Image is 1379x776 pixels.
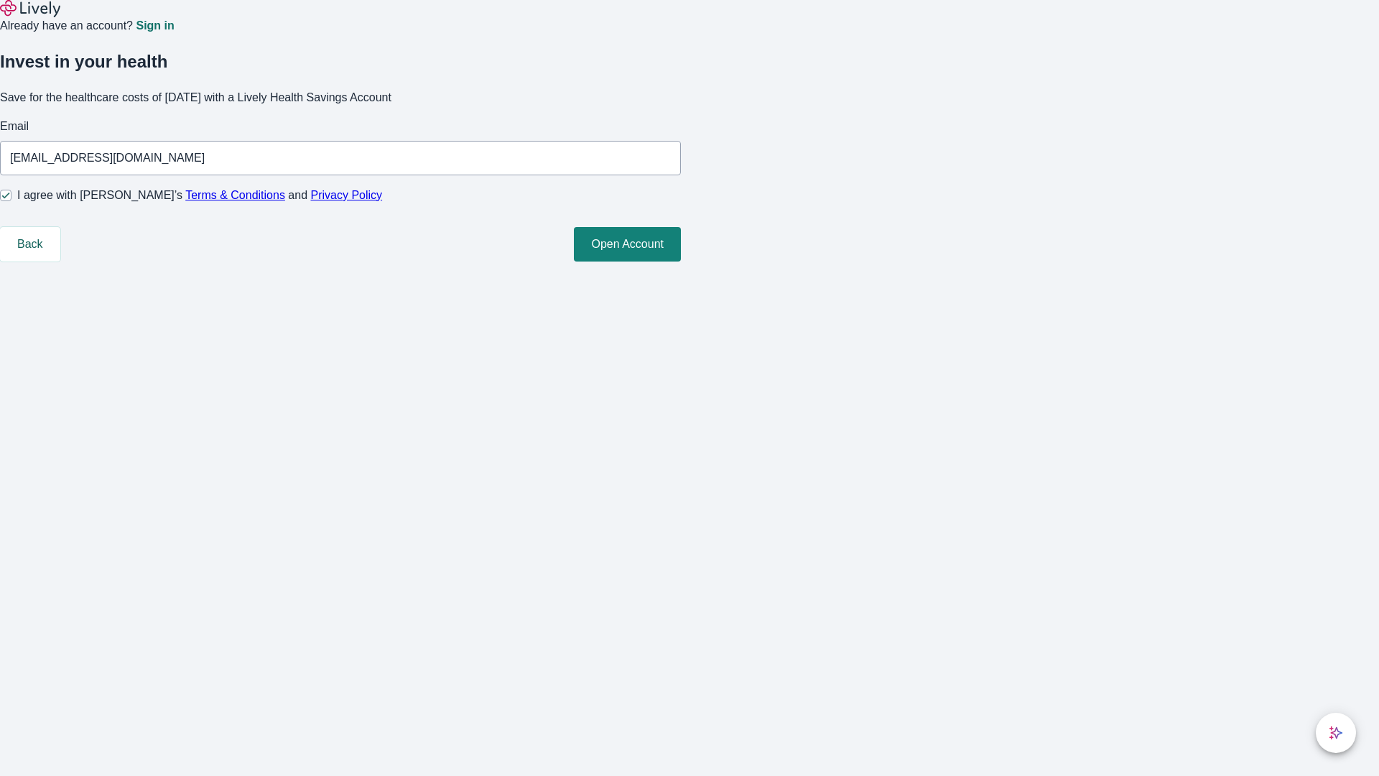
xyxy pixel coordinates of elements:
svg: Lively AI Assistant [1329,726,1343,740]
a: Sign in [136,20,174,32]
button: chat [1316,713,1356,753]
button: Open Account [574,227,681,262]
span: I agree with [PERSON_NAME]’s and [17,187,382,204]
a: Terms & Conditions [185,189,285,201]
a: Privacy Policy [311,189,383,201]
